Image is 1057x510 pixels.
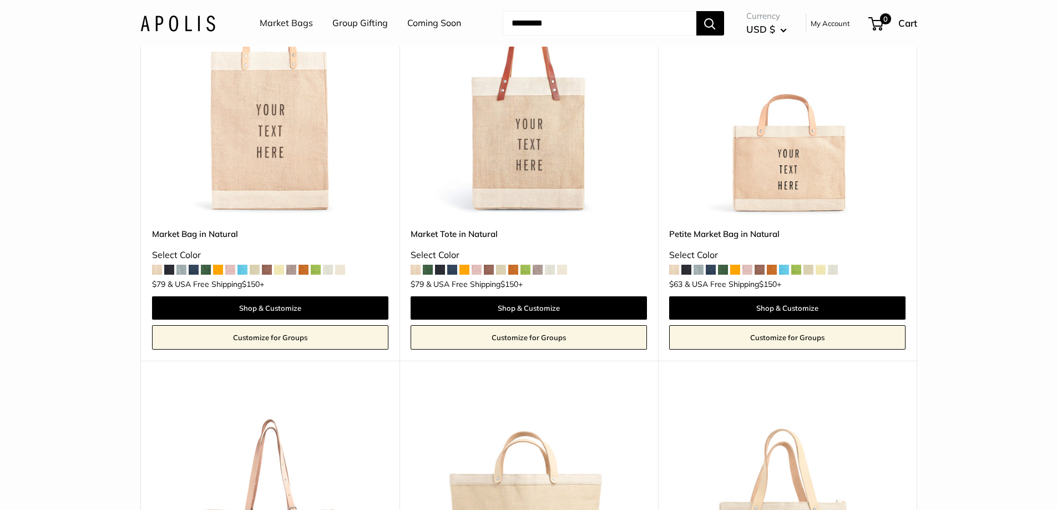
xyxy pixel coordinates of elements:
a: Customize for Groups [669,325,906,350]
a: Shop & Customize [411,296,647,320]
span: $79 [411,279,424,289]
span: Cart [898,17,917,29]
input: Search... [503,11,696,36]
span: $79 [152,279,165,289]
a: Customize for Groups [152,325,388,350]
a: Group Gifting [332,15,388,32]
span: & USA Free Shipping + [168,280,264,288]
a: Market Bag in Natural [152,228,388,240]
div: Select Color [669,247,906,264]
a: Customize for Groups [411,325,647,350]
div: Select Color [152,247,388,264]
a: Market Tote in Natural [411,228,647,240]
a: Shop & Customize [669,296,906,320]
span: $150 [242,279,260,289]
a: My Account [811,17,850,30]
span: $63 [669,279,682,289]
img: Apolis [140,15,215,31]
span: & USA Free Shipping + [426,280,523,288]
span: Currency [746,8,787,24]
span: $150 [500,279,518,289]
span: & USA Free Shipping + [685,280,781,288]
a: Coming Soon [407,15,461,32]
a: 0 Cart [869,14,917,32]
button: Search [696,11,724,36]
div: Select Color [411,247,647,264]
a: Market Bags [260,15,313,32]
a: Petite Market Bag in Natural [669,228,906,240]
span: 0 [879,13,891,24]
button: USD $ [746,21,787,38]
span: USD $ [746,23,775,35]
a: Shop & Customize [152,296,388,320]
span: $150 [759,279,777,289]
